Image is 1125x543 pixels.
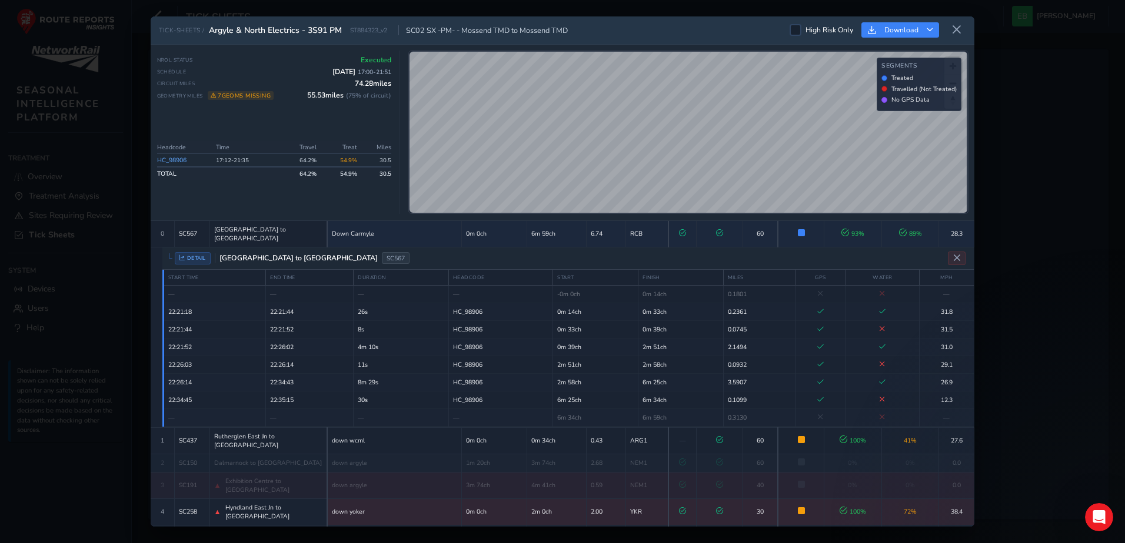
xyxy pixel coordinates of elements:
td: 6m 25ch [553,391,638,408]
td: 2.1494 [724,338,796,356]
span: 0% [848,458,857,467]
td: — [266,285,354,303]
td: YKR [626,498,668,525]
span: Vehicle: 98906 [453,378,482,387]
th: Time [212,141,279,154]
td: — [354,285,449,303]
td: 11s [354,356,449,373]
iframe: Intercom live chat [1085,503,1113,531]
td: 6m 34ch [638,391,724,408]
span: Rutherglen East Jn to [GEOGRAPHIC_DATA] [214,432,323,450]
span: 41 % [904,436,917,445]
td: 0m 39ch [638,320,724,338]
td: 22:21:52 [164,338,266,356]
th: Treat [320,141,361,154]
td: 60 [743,454,778,472]
td: 12.3 [919,391,974,408]
td: SC437 [174,427,209,454]
td: 2.68 [586,454,625,472]
span: Vehicle: 98906 [453,307,482,316]
td: 3.5907 [724,373,796,391]
td: 0m 39ch [553,338,638,356]
td: 0m 33ch [638,303,724,320]
td: 2.00 [586,498,625,525]
th: START [553,270,638,286]
td: 0.0 [939,454,974,472]
span: 2 [161,458,164,467]
td: 27.6 [939,427,974,454]
td: 2m 51ch [553,356,638,373]
td: -0m 0ch [553,285,638,303]
td: — [164,285,266,303]
td: 0m 33ch [553,320,638,338]
td: 2m 58ch [553,373,638,391]
th: Miles [361,141,391,154]
span: 1 [161,436,164,445]
span: [GEOGRAPHIC_DATA] to [GEOGRAPHIC_DATA] [215,253,378,263]
td: 17:12 - 21:35 [212,154,279,167]
span: 93 % [841,229,864,238]
td: SC150 [174,454,209,472]
td: 0.0932 [724,356,796,373]
td: 22:26:02 [266,338,354,356]
td: SC191 [174,472,209,498]
td: 3m 74ch [527,454,587,472]
td: 22:21:18 [164,303,266,320]
td: 54.9 % [320,167,361,180]
span: DETAIL [175,252,211,264]
td: 6.74 [586,220,625,247]
span: Geometry Miles [157,91,274,100]
span: 7 geoms missing [208,91,274,100]
span: Schedule [157,68,187,75]
td: 31.8 [919,303,974,320]
td: 0m 0ch [462,498,527,525]
td: down argyle [327,472,462,498]
th: MILES [724,270,796,286]
span: Vehicle: 98906 [453,395,482,404]
td: ARG1 [626,427,668,454]
span: No GPS Data [891,95,930,104]
td: 22:34:43 [266,373,354,391]
td: 3m 74ch [462,472,527,498]
td: 4m 41ch [527,472,587,498]
span: — [680,436,686,445]
td: 22:35:15 [266,391,354,408]
span: Vehicle: 98906 [453,325,482,334]
span: Travelled (Not Treated) [891,85,957,93]
td: 28.3 [939,220,974,247]
td: 1m 20ch [462,454,527,472]
td: 40 [743,472,778,498]
button: Close detail view [948,252,966,265]
td: 6m 34ch [553,408,638,426]
span: ( 75 % of circuit) [346,91,391,100]
td: 6m 25ch [638,373,724,391]
span: Dalmarnock to [GEOGRAPHIC_DATA] [214,458,322,467]
td: 60 [743,220,778,247]
th: Headcode [157,141,212,154]
canvas: Map [410,52,967,213]
td: 22:21:44 [266,303,354,320]
span: SC567 [382,252,410,264]
td: 30.5 [361,154,391,167]
td: 22:21:52 [266,320,354,338]
td: 22:26:03 [164,356,266,373]
td: 0m 34ch [527,427,587,454]
td: 22:34:45 [164,391,266,408]
td: 31.5 [919,320,974,338]
td: 2m 51ch [638,338,724,356]
td: 8m 29s [354,373,449,391]
td: 0m 14ch [553,303,638,320]
td: 29.1 [919,356,974,373]
td: 22:26:14 [266,356,354,373]
td: 31.0 [919,338,974,356]
td: 0.1099 [724,391,796,408]
a: HC_98906 [157,156,187,165]
td: SC567 [174,220,209,247]
span: 0% [906,458,915,467]
td: 54.9% [320,154,361,167]
td: NEM1 [626,454,668,472]
td: 0m 14ch [638,285,724,303]
th: END TIME [266,270,354,286]
td: 8s [354,320,449,338]
td: — [164,408,266,426]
